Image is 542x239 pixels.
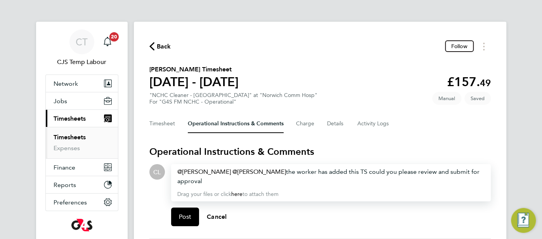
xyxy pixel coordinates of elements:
span: Follow [451,43,468,50]
button: Follow [445,40,474,52]
a: Expenses [54,144,80,152]
button: Charge [296,114,315,133]
a: Timesheets [54,133,86,141]
button: Post [171,208,199,226]
a: [PERSON_NAME] [177,168,231,175]
span: Reports [54,181,76,189]
span: Timesheets [54,115,86,122]
h3: Operational Instructions & Comments [149,145,491,158]
div: CJS Temp Labour [149,164,165,180]
span: 49 [480,77,491,88]
button: Timesheets Menu [477,40,491,52]
button: Cancel [199,208,234,226]
button: Jobs [46,92,118,109]
div: Timesheets [46,127,118,158]
span: Finance [54,164,75,171]
span: Jobs [54,97,67,105]
span: Network [54,80,78,87]
button: Network [46,75,118,92]
button: Preferences [46,194,118,211]
a: CTCJS Temp Labour [45,29,118,67]
span: CJS Temp Labour [45,57,118,67]
button: Finance [46,159,118,176]
span: This timesheet is Saved. [464,92,491,105]
button: Operational Instructions & Comments [188,114,284,133]
app-decimal: £157. [447,74,491,89]
button: Details [327,114,345,133]
span: Post [179,213,192,221]
h1: [DATE] - [DATE] [149,74,239,90]
span: Preferences [54,199,87,206]
span: CT [76,37,88,47]
button: Timesheet [149,114,175,133]
div: ​ ​ the worker has added this TS could you please review and submit for approval [177,167,485,186]
span: Back [157,42,171,51]
span: CL [153,168,161,176]
a: [PERSON_NAME] [232,168,286,175]
a: Go to home page [45,219,118,231]
span: 20 [109,32,119,42]
button: Timesheets [46,110,118,127]
h2: [PERSON_NAME] Timesheet [149,65,239,74]
img: g4s-logo-retina.png [71,219,92,231]
button: Back [149,42,171,51]
div: For "G4S FM NCHC - Operational" [149,99,317,105]
a: 20 [100,29,115,54]
span: Drag your files or click to attach them [177,191,279,197]
div: "NCHC Cleaner - [GEOGRAPHIC_DATA]" at "Norwich Comm Hosp" [149,92,317,105]
button: Activity Logs [357,114,390,133]
button: Reports [46,176,118,193]
button: Engage Resource Center [511,208,536,233]
span: Cancel [207,213,227,220]
span: This timesheet was manually created. [432,92,461,105]
a: here [231,191,242,197]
